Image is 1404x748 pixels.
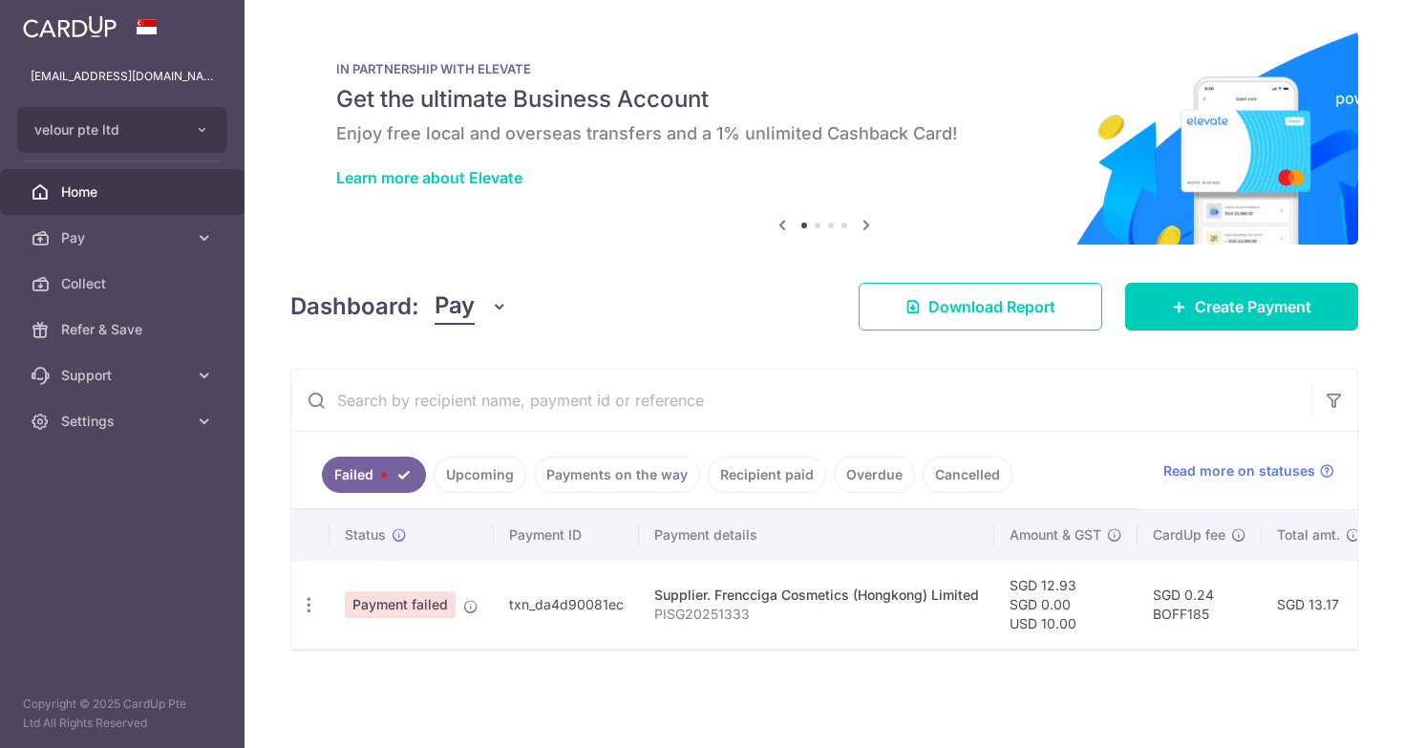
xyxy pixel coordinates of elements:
[1125,283,1358,331] a: Create Payment
[435,289,475,325] span: Pay
[34,120,176,139] span: velour pte ltd
[61,274,187,293] span: Collect
[1195,295,1311,318] span: Create Payment
[291,370,1311,431] input: Search by recipient name, payment id or reference
[61,412,187,431] span: Settings
[859,283,1102,331] a: Download Report
[345,525,386,545] span: Status
[1277,525,1340,545] span: Total amt.
[61,320,187,339] span: Refer & Save
[435,289,508,325] button: Pay
[290,31,1358,245] img: Renovation banner
[654,586,979,605] div: Supplier. Frencciga Cosmetics (Hongkong) Limited
[1163,461,1334,481] a: Read more on statuses
[336,61,1312,76] p: IN PARTNERSHIP WITH ELEVATE
[928,295,1055,318] span: Download Report
[639,510,994,560] th: Payment details
[290,289,419,324] h4: Dashboard:
[31,67,214,86] p: [EMAIL_ADDRESS][DOMAIN_NAME]
[322,457,426,493] a: Failed
[494,560,639,649] td: txn_da4d90081ec
[923,457,1012,493] a: Cancelled
[1010,525,1101,545] span: Amount & GST
[61,366,187,385] span: Support
[994,560,1138,649] td: SGD 12.93 SGD 0.00 USD 10.00
[336,122,1312,145] h6: Enjoy free local and overseas transfers and a 1% unlimited Cashback Card!
[17,107,227,153] button: velour pte ltd
[61,182,187,202] span: Home
[345,591,456,618] span: Payment failed
[494,510,639,560] th: Payment ID
[834,457,915,493] a: Overdue
[1262,560,1376,649] td: SGD 13.17
[434,457,526,493] a: Upcoming
[1163,461,1315,481] span: Read more on statuses
[1138,560,1262,649] td: SGD 0.24 BOFF185
[708,457,826,493] a: Recipient paid
[336,84,1312,115] h5: Get the ultimate Business Account
[534,457,700,493] a: Payments on the way
[336,168,522,187] a: Learn more about Elevate
[23,15,117,38] img: CardUp
[1153,525,1225,545] span: CardUp fee
[61,228,187,247] span: Pay
[654,605,979,624] p: PISG20251333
